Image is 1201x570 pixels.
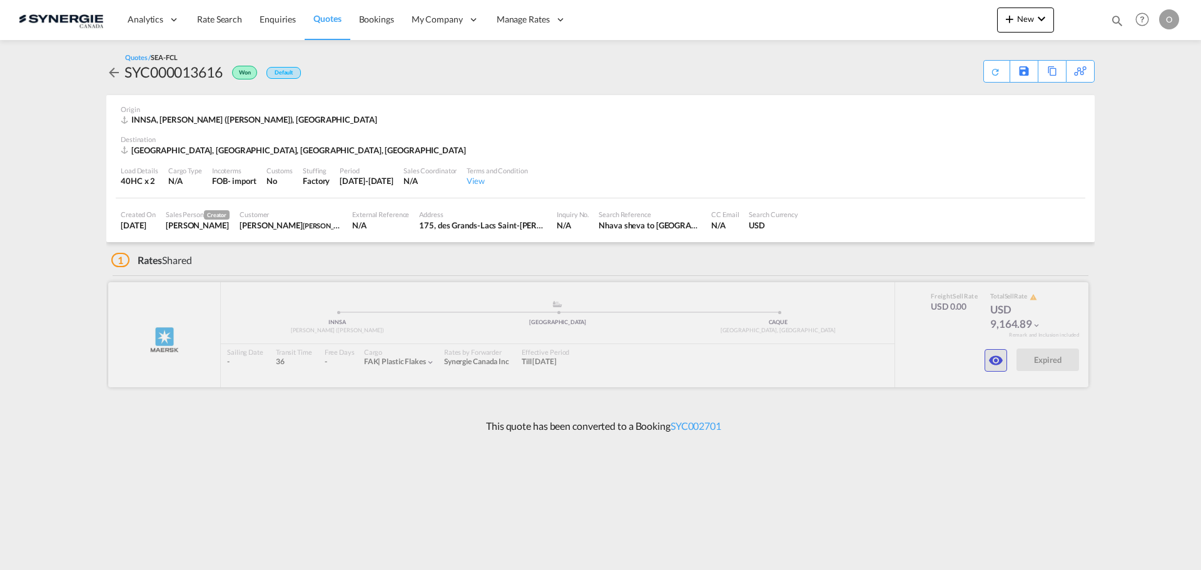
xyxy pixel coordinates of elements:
div: Sales Coordinator [403,166,457,175]
div: 29 Jul 2025 [121,220,156,231]
div: CAQUE, Quebec City, QC, Americas [121,145,469,156]
div: No [266,175,293,186]
div: Customer [240,210,342,219]
div: Save As Template [1010,61,1038,82]
span: My Company [412,13,463,26]
div: 175, des Grands-Lacs Saint-Augustin-de-Desmaures (Québec) Canada G3A 2K8 [419,220,547,231]
img: 1f56c880d42311ef80fc7dca854c8e59.png [19,6,103,34]
span: Creator [204,210,230,220]
button: icon-eye [985,349,1007,372]
div: N/A [352,220,409,231]
div: View [467,175,527,186]
span: SEA-FCL [151,53,177,61]
p: This quote has been converted to a Booking [480,419,721,433]
div: N/A [403,175,457,186]
div: Search Reference [599,210,701,219]
span: Bookings [359,14,394,24]
div: SYC000013616 [124,62,223,82]
md-icon: icon-magnify [1110,14,1124,28]
div: Cargo Type [168,166,202,175]
span: Rates [138,254,163,266]
div: Quote PDF is not available at this time [990,61,1003,77]
div: - import [228,175,256,186]
span: Won [239,69,254,81]
div: Address [419,210,547,219]
div: 40HC x 2 [121,175,158,186]
span: INNSA, [PERSON_NAME] ([PERSON_NAME]), [GEOGRAPHIC_DATA] [131,115,377,125]
div: Load Details [121,166,158,175]
div: FOB [212,175,228,186]
span: 1 [111,253,129,267]
div: Factory Stuffing [303,175,330,186]
div: David Paquet [240,220,342,231]
div: Won [223,62,260,82]
div: Created On [121,210,156,219]
md-icon: icon-eye [988,353,1003,368]
span: Help [1132,9,1153,30]
span: Manage Rates [497,13,550,26]
span: Analytics [128,13,163,26]
md-icon: icon-arrow-left [106,65,121,80]
span: [PERSON_NAME] [303,220,355,230]
div: Incoterms [212,166,256,175]
md-icon: icon-refresh [989,65,1001,78]
div: Period [340,166,393,175]
div: Default [266,67,301,79]
span: Enquiries [260,14,296,24]
div: Shared [111,253,192,267]
div: Search Currency [749,210,798,219]
div: Destination [121,135,1080,144]
div: Rosa Ho [166,220,230,231]
div: 8 Aug 2025 [340,175,393,186]
div: Inquiry No. [557,210,589,219]
div: O [1159,9,1179,29]
md-icon: icon-chevron-down [1034,11,1049,26]
a: SYC002701 [671,420,721,432]
div: CC Email [711,210,739,219]
div: Quotes /SEA-FCL [125,53,178,62]
span: Quotes [313,13,341,24]
div: USD [749,220,798,231]
div: N/A [711,220,739,231]
div: Customs [266,166,293,175]
div: N/A [168,175,202,186]
div: N/A [557,220,589,231]
div: Nhava sheva to Montreal [599,220,701,231]
button: icon-plus 400-fgNewicon-chevron-down [997,8,1054,33]
div: Sales Person [166,210,230,220]
div: Stuffing [303,166,330,175]
div: icon-magnify [1110,14,1124,33]
span: Rate Search [197,14,242,24]
md-icon: icon-plus 400-fg [1002,11,1017,26]
span: New [1002,14,1049,24]
div: External Reference [352,210,409,219]
div: INNSA, Jawaharlal Nehru (Nhava Sheva), Asia Pacific [121,114,380,125]
div: icon-arrow-left [106,62,124,82]
div: Terms and Condition [467,166,527,175]
div: Help [1132,9,1159,31]
div: Origin [121,104,1080,114]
